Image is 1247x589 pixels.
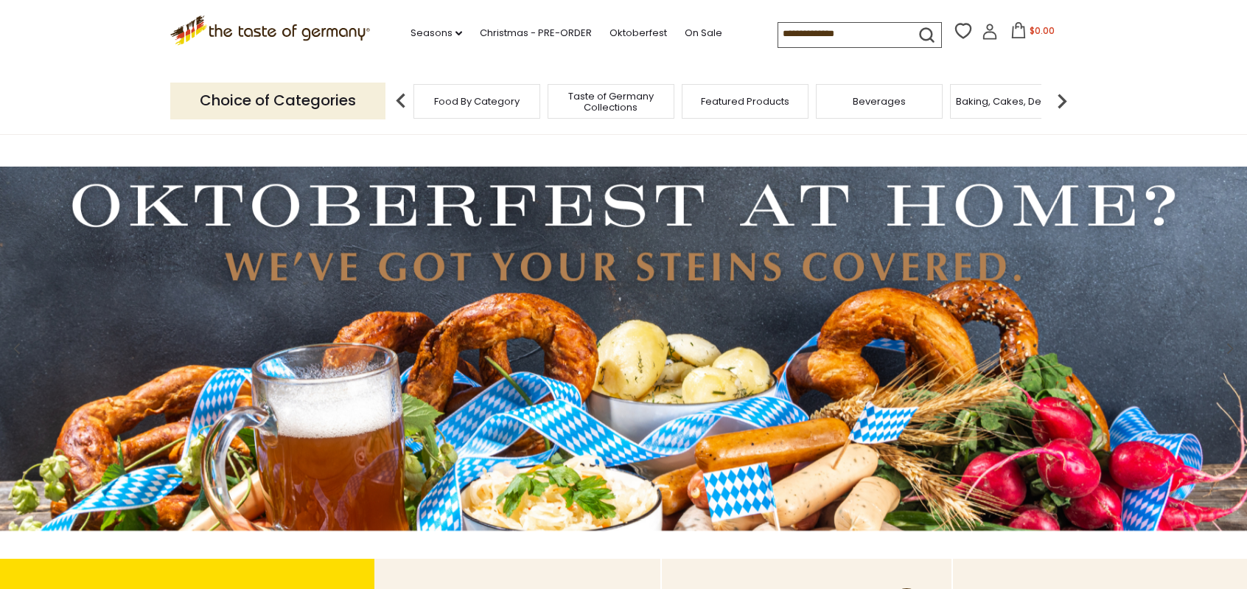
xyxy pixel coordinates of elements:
a: Oktoberfest [609,25,667,41]
a: Featured Products [701,96,789,107]
img: next arrow [1047,86,1077,116]
button: $0.00 [1001,22,1063,44]
a: Beverages [853,96,906,107]
a: Christmas - PRE-ORDER [480,25,592,41]
img: previous arrow [386,86,416,116]
a: Baking, Cakes, Desserts [956,96,1070,107]
span: $0.00 [1030,24,1055,37]
a: Food By Category [434,96,520,107]
a: Taste of Germany Collections [552,91,670,113]
p: Choice of Categories [170,83,385,119]
a: On Sale [685,25,722,41]
a: Seasons [411,25,462,41]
